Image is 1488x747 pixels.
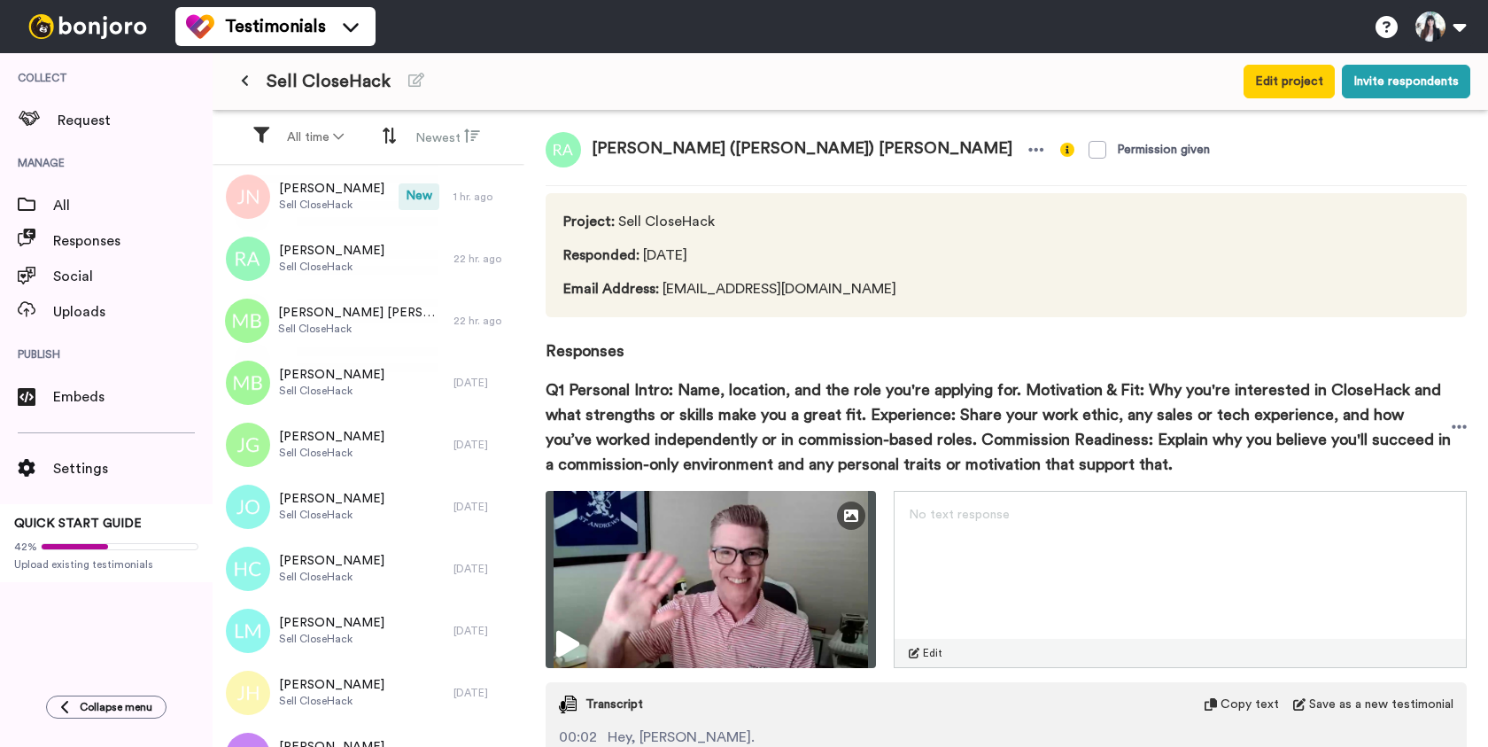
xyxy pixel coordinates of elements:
[563,248,639,262] span: Responded :
[585,696,643,713] span: Transcript
[53,195,213,216] span: All
[213,538,524,600] a: [PERSON_NAME]Sell CloseHack[DATE]
[53,266,213,287] span: Social
[453,624,515,638] div: [DATE]
[225,299,269,343] img: mb.png
[226,423,270,467] img: jg.png
[21,14,154,39] img: bj-logo-header-white.svg
[213,414,524,476] a: [PERSON_NAME]Sell CloseHack[DATE]
[453,376,515,390] div: [DATE]
[226,547,270,591] img: hc.png
[53,386,213,408] span: Embeds
[563,245,896,266] span: [DATE]
[279,694,384,708] span: Sell CloseHack
[213,476,524,538] a: [PERSON_NAME]Sell CloseHack[DATE]
[213,352,524,414] a: [PERSON_NAME]Sell CloseHack[DATE]
[279,508,384,522] span: Sell CloseHack
[226,609,270,653] img: lm.png
[279,490,384,508] span: [PERSON_NAME]
[546,317,1467,363] span: Responses
[279,676,384,694] span: [PERSON_NAME]
[186,12,214,41] img: tm-color.svg
[399,183,439,210] span: New
[53,458,213,479] span: Settings
[213,600,524,662] a: [PERSON_NAME]Sell CloseHack[DATE]
[1244,65,1335,98] button: Edit project
[909,509,1010,521] span: No text response
[453,686,515,700] div: [DATE]
[279,260,384,274] span: Sell CloseHack
[278,304,445,322] span: [PERSON_NAME] [PERSON_NAME]
[279,446,384,460] span: Sell CloseHack
[53,230,213,252] span: Responses
[80,700,152,714] span: Collapse menu
[226,237,270,281] img: ra.png
[225,14,326,39] span: Testimonials
[453,314,515,328] div: 22 hr. ago
[453,500,515,514] div: [DATE]
[279,570,384,584] span: Sell CloseHack
[278,322,445,336] span: Sell CloseHack
[276,121,354,153] button: All time
[279,242,384,260] span: [PERSON_NAME]
[1221,696,1279,713] span: Copy text
[1309,696,1453,713] span: Save as a new testimonial
[267,69,391,94] span: Sell CloseHack
[563,214,615,229] span: Project :
[923,646,942,660] span: Edit
[546,132,581,167] img: ra.png
[14,540,37,554] span: 42%
[213,662,524,724] a: [PERSON_NAME]Sell CloseHack[DATE]
[46,696,167,719] button: Collapse menu
[559,696,577,713] img: transcript.svg
[213,166,524,228] a: [PERSON_NAME]Sell CloseHackNew1 hr. ago
[14,517,142,530] span: QUICK START GUIDE
[279,366,384,384] span: [PERSON_NAME]
[279,180,384,198] span: [PERSON_NAME]
[581,132,1023,167] span: [PERSON_NAME] ([PERSON_NAME]) [PERSON_NAME]
[1117,141,1210,159] div: Permission given
[58,110,213,131] span: Request
[279,428,384,446] span: [PERSON_NAME]
[226,671,270,715] img: jh.png
[1342,65,1470,98] button: Invite respondents
[453,562,515,576] div: [DATE]
[226,361,270,405] img: mb.png
[226,485,270,529] img: jo.png
[453,438,515,452] div: [DATE]
[1060,143,1074,157] img: info-yellow.svg
[405,121,491,154] button: Newest
[546,377,1452,477] span: Q1 Personal Intro: Name, location, and the role you're applying for. Motivation & Fit: Why you're...
[546,491,876,668] img: ce2b4e8a-fad5-4db6-af1c-8ec3b6f5d5b9-thumbnail_full-1757621802.jpg
[563,282,659,296] span: Email Address :
[14,557,198,572] span: Upload existing testimonials
[279,552,384,570] span: [PERSON_NAME]
[226,175,270,219] img: jn.png
[279,614,384,632] span: [PERSON_NAME]
[53,301,213,323] span: Uploads
[279,632,384,646] span: Sell CloseHack
[279,384,384,398] span: Sell CloseHack
[563,211,896,232] span: Sell CloseHack
[213,228,524,290] a: [PERSON_NAME]Sell CloseHack22 hr. ago
[279,198,384,212] span: Sell CloseHack
[563,278,896,300] span: [EMAIL_ADDRESS][DOMAIN_NAME]
[453,252,515,266] div: 22 hr. ago
[453,190,515,204] div: 1 hr. ago
[213,290,524,352] a: [PERSON_NAME] [PERSON_NAME]Sell CloseHack22 hr. ago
